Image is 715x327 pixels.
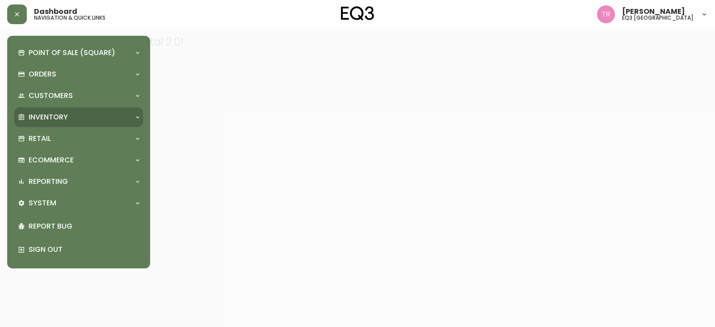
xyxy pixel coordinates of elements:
p: Customers [29,91,73,101]
p: Retail [29,134,51,144]
div: Retail [14,129,143,149]
img: logo [341,6,374,21]
p: Report Bug [29,221,139,231]
p: Ecommerce [29,155,74,165]
div: Sign Out [14,238,143,261]
img: 214b9049a7c64896e5c13e8f38ff7a87 [597,5,615,23]
div: Report Bug [14,215,143,238]
h5: eq3 [GEOGRAPHIC_DATA] [622,15,694,21]
p: Reporting [29,177,68,187]
p: Inventory [29,112,68,122]
p: Sign Out [29,245,139,255]
div: Ecommerce [14,150,143,170]
h5: navigation & quick links [34,15,105,21]
div: System [14,193,143,213]
div: Customers [14,86,143,106]
div: Inventory [14,107,143,127]
span: Dashboard [34,8,77,15]
p: Orders [29,69,56,79]
div: Point of Sale (Square) [14,43,143,63]
span: [PERSON_NAME] [622,8,685,15]
p: Point of Sale (Square) [29,48,115,58]
div: Orders [14,64,143,84]
p: System [29,198,56,208]
div: Reporting [14,172,143,191]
